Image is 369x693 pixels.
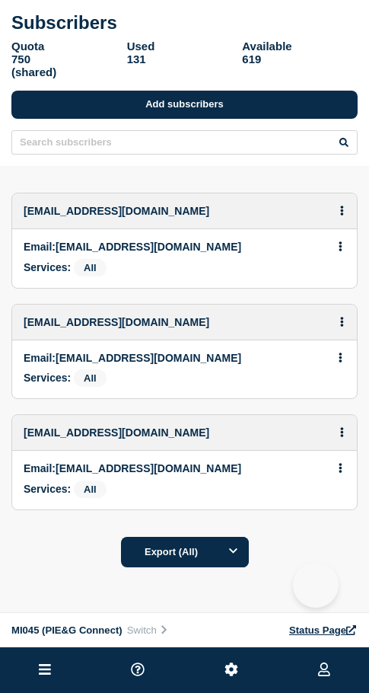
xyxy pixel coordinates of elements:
a: Status Page [289,624,358,636]
span: [EMAIL_ADDRESS][DOMAIN_NAME] [24,426,209,439]
button: Actions [332,310,352,334]
span: All [84,484,97,495]
button: Actions [331,346,350,369]
button: Actions [331,235,350,259]
span: MI045 (PIE&G Connect) [11,624,122,636]
span: Quota [11,40,127,53]
span: Used [127,40,243,53]
input: Search subscribers [11,130,358,155]
h1: Subscribers [11,12,358,78]
span: [EMAIL_ADDRESS][DOMAIN_NAME] [56,241,241,253]
span: 619 [242,53,358,65]
button: Options [218,537,249,567]
span: 131 [127,53,243,65]
button: Actions [331,457,350,481]
button: Switch [122,624,173,637]
span: [EMAIL_ADDRESS][DOMAIN_NAME] [24,205,209,217]
span: [EMAIL_ADDRESS][DOMAIN_NAME] [56,352,241,364]
span: Available [242,40,358,53]
span: [EMAIL_ADDRESS][DOMAIN_NAME] [56,462,241,474]
iframe: Help Scout Beacon - Open [293,562,339,608]
button: Actions [332,421,352,445]
span: Services: [24,261,71,273]
span: All [84,372,97,384]
span: All [84,262,97,273]
span: (shared) [11,65,127,78]
button: Actions [332,200,352,223]
span: Email: [24,352,241,364]
span: Email: [24,241,241,253]
button: Export (All) [121,537,249,567]
span: Services: [24,372,71,384]
span: Email: [24,462,241,474]
span: Services: [24,483,71,495]
span: 750 [11,53,127,65]
span: [EMAIL_ADDRESS][DOMAIN_NAME] [24,316,209,328]
a: Add subscribers [11,91,358,119]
